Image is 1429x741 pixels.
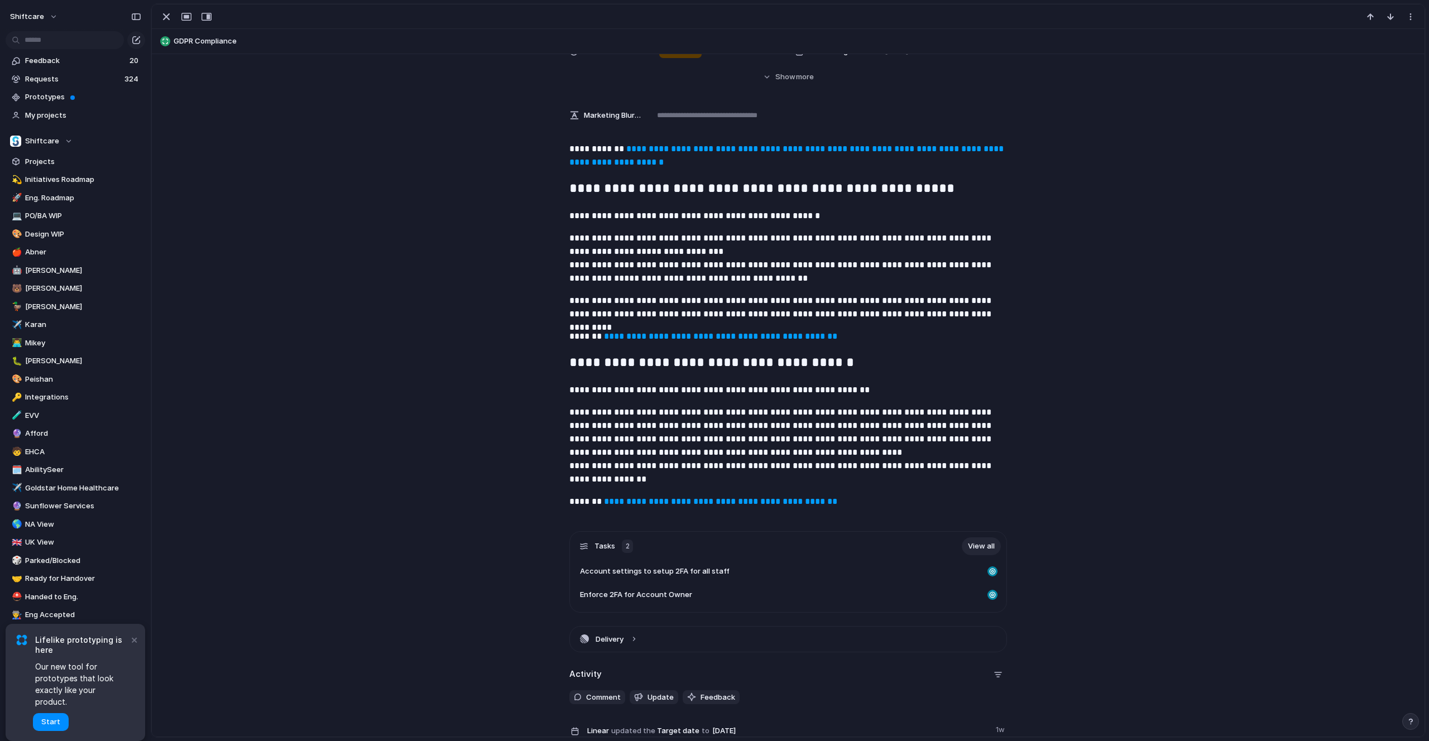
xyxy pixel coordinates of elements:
div: 👨‍🏭 [12,609,20,622]
div: 🇬🇧 [12,536,20,549]
span: shiftcare [10,11,44,22]
span: Projects [25,156,141,167]
div: 🐛 [12,355,20,368]
a: 🎨Design WIP [6,226,145,243]
button: 🗓️ [10,464,21,475]
a: 🐛[PERSON_NAME] [6,353,145,369]
a: 👨‍🏭Eng Accepted [6,607,145,623]
span: 1w [996,722,1007,735]
button: 🔮 [10,501,21,512]
button: Comment [569,690,625,705]
a: 🇬🇧UK View [6,534,145,551]
a: My projects [6,107,145,124]
div: 🔮 [12,500,20,513]
span: Feedback [701,692,735,703]
div: 🎲 [12,554,20,567]
div: 🔮Afford [6,425,145,442]
a: 🐻[PERSON_NAME] [6,280,145,297]
div: 👨‍💻 [12,336,20,349]
div: 👨‍💻Mikey [6,335,145,352]
button: Showmore [569,67,1007,87]
span: UK View [25,537,141,548]
span: EVV [25,410,141,421]
div: 🦆 [12,300,20,313]
div: 🦆[PERSON_NAME] [6,299,145,315]
span: to [702,725,709,737]
button: Feedback [683,690,740,705]
a: 🤝Ready for Handover [6,570,145,587]
div: ✈️ [12,482,20,494]
button: 💫 [10,174,21,185]
span: [DATE] [709,724,739,738]
div: 🐻 [12,282,20,295]
span: Account settings to setup 2FA for all staff [580,566,730,577]
button: 🌎 [10,519,21,530]
a: 🎨Peishan [6,371,145,388]
span: Peishan [25,374,141,385]
div: 🚀Eng. Roadmap [6,190,145,206]
div: 🌎 [12,518,20,531]
a: Requests324 [6,71,145,88]
button: 🐛 [10,355,21,367]
button: 🎨 [10,229,21,240]
span: Show [775,71,795,83]
span: EHCA [25,446,141,458]
span: Initiatives Roadmap [25,174,141,185]
span: Enforce 2FA for Account Owner [580,589,692,600]
a: 💫Initiatives Roadmap [6,171,145,188]
span: Update [648,692,674,703]
a: 💻PO/BA WIP [6,208,145,224]
div: 🚀 [12,191,20,204]
span: Lifelike prototyping is here [35,635,128,655]
a: 🗓️AbilitySeer [6,461,145,478]
div: 💻 [12,210,20,223]
button: ✈️ [10,483,21,494]
span: My projects [25,110,141,121]
a: 🍎Abner [6,244,145,261]
button: 👨‍💻 [10,338,21,349]
div: 🔮 [12,427,20,440]
a: 🤖[PERSON_NAME] [6,262,145,279]
a: Feedback20 [6,52,145,69]
button: 👨‍🏭 [10,609,21,620]
span: Design WIP [25,229,141,240]
div: ⛑️ [12,590,20,603]
a: View all [962,537,1001,555]
div: 🎲Parked/Blocked [6,552,145,569]
span: Feedback [25,55,126,66]
button: 🔮 [10,428,21,439]
div: 🤝 [12,572,20,585]
div: 💫 [12,174,20,186]
a: 🔮Sunflower Services [6,498,145,514]
button: ✈️ [10,319,21,330]
div: 🎨 [12,228,20,240]
span: Tasks [594,541,615,552]
div: ✈️Goldstar Home Healthcare [6,480,145,497]
a: 🧪EVV [6,407,145,424]
span: [PERSON_NAME] [25,301,141,312]
span: 324 [124,74,141,85]
button: 🎨 [10,374,21,385]
span: Eng. Roadmap [25,193,141,204]
button: 🧒 [10,446,21,458]
span: Abner [25,247,141,258]
div: ✈️ [12,319,20,331]
h2: Activity [569,668,602,681]
button: ⛑️ [10,591,21,603]
button: 🐻 [10,283,21,294]
span: AbilitySeer [25,464,141,475]
div: 🗓️ [12,464,20,477]
div: 🚚Delivery [6,625,145,642]
a: 🔑Integrations [6,389,145,406]
span: Comment [586,692,621,703]
span: 20 [130,55,141,66]
div: 🌎NA View [6,516,145,533]
a: 🧒EHCA [6,444,145,460]
button: Dismiss [127,633,141,646]
span: Start [41,716,60,728]
div: 🎨 [12,373,20,386]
